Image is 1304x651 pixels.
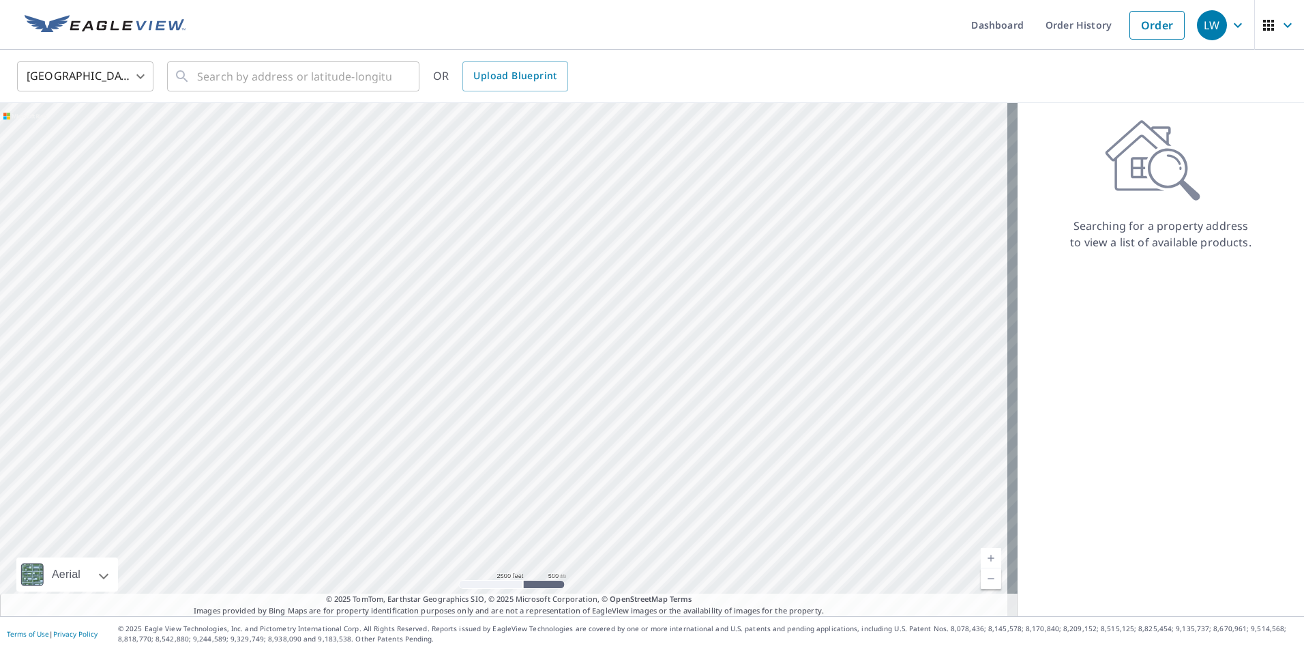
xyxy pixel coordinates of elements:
span: © 2025 TomTom, Earthstar Geographics SIO, © 2025 Microsoft Corporation, © [326,594,692,605]
a: Terms of Use [7,629,49,639]
p: Searching for a property address to view a list of available products. [1069,218,1252,250]
a: Order [1129,11,1185,40]
div: OR [433,61,568,91]
div: Aerial [16,558,118,592]
a: Current Level 14, Zoom In [981,548,1001,568]
p: © 2025 Eagle View Technologies, Inc. and Pictometry International Corp. All Rights Reserved. Repo... [118,624,1297,644]
span: Upload Blueprint [473,68,557,85]
div: LW [1197,10,1227,40]
a: OpenStreetMap [610,594,667,604]
img: EV Logo [25,15,186,35]
a: Upload Blueprint [462,61,567,91]
div: Aerial [48,558,85,592]
div: [GEOGRAPHIC_DATA] [17,57,153,96]
input: Search by address or latitude-longitude [197,57,391,96]
a: Terms [670,594,692,604]
p: | [7,630,98,638]
a: Current Level 14, Zoom Out [981,568,1001,589]
a: Privacy Policy [53,629,98,639]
